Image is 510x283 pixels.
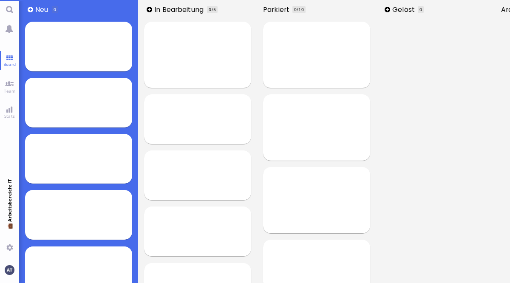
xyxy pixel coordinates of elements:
button: Hinzufügen [28,7,33,12]
span: 0 [54,6,56,12]
span: Team [2,88,18,94]
span: Parkiert [263,5,292,14]
span: 0 [419,6,422,12]
span: Stats [2,113,17,119]
span: /5 [212,6,216,12]
span: In Bearbeitung [154,5,207,14]
span: Gelöst [392,5,417,14]
span: 💼 Arbeitsbereich: IT [6,222,13,241]
button: Hinzufügen [147,7,152,12]
span: /10 [297,6,303,12]
span: Board [1,61,18,67]
img: Du [5,265,14,275]
span: 0 [294,6,297,12]
button: Hinzufügen [385,7,390,12]
span: Neu [35,5,51,14]
span: 0 [209,6,211,12]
